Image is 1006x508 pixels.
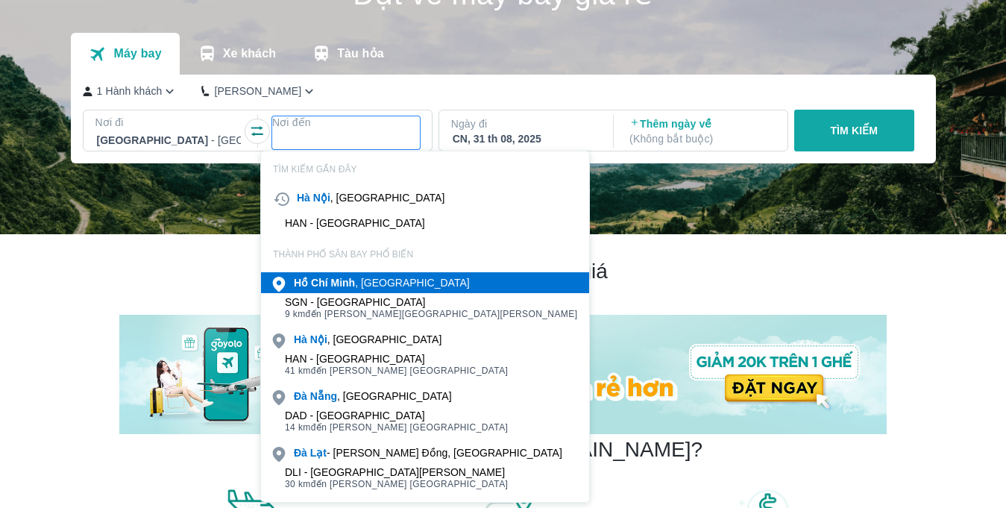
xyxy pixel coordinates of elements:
span: 41 km [285,366,311,376]
div: , [GEOGRAPHIC_DATA] [294,332,441,347]
div: HAN - [GEOGRAPHIC_DATA] [285,353,508,365]
b: Hà [297,192,310,204]
b: Đà [294,447,307,459]
b: Lạt [310,447,327,459]
p: THÀNH PHỐ SÂN BAY PHỔ BIẾN [261,248,589,260]
p: Ngày đi [451,116,599,131]
div: , [GEOGRAPHIC_DATA] [294,389,452,404]
b: Hồ [294,277,308,289]
p: TÌM KIẾM [830,123,878,138]
div: HAN - [GEOGRAPHIC_DATA] [285,217,425,229]
span: 30 km [285,479,311,489]
p: ( Không bắt buộc ) [629,131,774,146]
p: TÌM KIẾM GẦN ĐÂY [261,163,589,175]
div: SGN - [GEOGRAPHIC_DATA] [285,296,577,308]
span: đến [PERSON_NAME] [GEOGRAPHIC_DATA] [285,421,508,433]
b: Nẵng [310,390,337,402]
b: Nội [313,192,330,204]
span: 9 km [285,309,306,319]
img: banner-home [119,315,887,434]
div: - [PERSON_NAME] Đồng, [GEOGRAPHIC_DATA] [294,445,562,460]
b: Chí [311,277,328,289]
p: Máy bay [113,46,161,61]
span: đến [PERSON_NAME][GEOGRAPHIC_DATA][PERSON_NAME] [285,308,577,320]
div: , [GEOGRAPHIC_DATA] [294,275,470,290]
div: DAD - [GEOGRAPHIC_DATA] [285,410,508,421]
div: DLI - [GEOGRAPHIC_DATA][PERSON_NAME] [285,466,508,478]
button: [PERSON_NAME] [201,84,317,99]
span: đến [PERSON_NAME] [GEOGRAPHIC_DATA] [285,478,508,490]
button: TÌM KIẾM [794,110,914,151]
b: Nội [310,333,327,345]
p: Xe khách [223,46,276,61]
p: 1 Hành khách [97,84,163,98]
span: đến [PERSON_NAME] [GEOGRAPHIC_DATA] [285,365,508,377]
button: 1 Hành khách [83,84,178,99]
span: 14 km [285,422,311,433]
p: Tàu hỏa [337,46,384,61]
b: Đà [294,390,307,402]
div: transportation tabs [71,33,402,75]
b: Minh [330,277,355,289]
b: Hà [294,333,307,345]
p: Nơi đi [95,115,243,130]
p: Nơi đến [272,115,420,130]
p: Thêm ngày về [629,116,774,146]
div: , [GEOGRAPHIC_DATA] [297,190,444,205]
div: CN, 31 th 08, 2025 [453,131,597,146]
h2: Chương trình giảm giá [119,258,887,285]
p: [PERSON_NAME] [214,84,301,98]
